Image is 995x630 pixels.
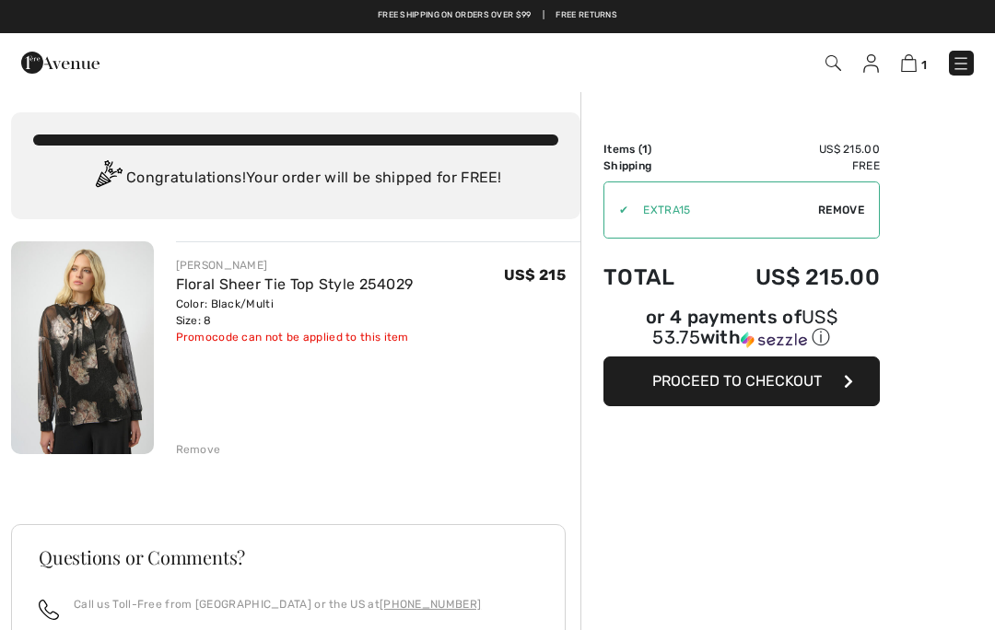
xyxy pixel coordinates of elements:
[603,309,880,350] div: or 4 payments of with
[652,372,822,390] span: Proceed to Checkout
[741,332,807,348] img: Sezzle
[380,598,481,611] a: [PHONE_NUMBER]
[176,329,414,345] div: Promocode can not be applied to this item
[176,257,414,274] div: [PERSON_NAME]
[378,9,532,22] a: Free shipping on orders over $99
[543,9,544,22] span: |
[818,202,864,218] span: Remove
[704,141,880,157] td: US$ 215.00
[603,157,704,174] td: Shipping
[628,182,818,238] input: Promo code
[603,309,880,356] div: or 4 payments ofUS$ 53.75withSezzle Click to learn more about Sezzle
[39,600,59,620] img: call
[176,275,414,293] a: Floral Sheer Tie Top Style 254029
[901,52,927,74] a: 1
[11,241,154,454] img: Floral Sheer Tie Top Style 254029
[642,143,648,156] span: 1
[176,296,414,329] div: Color: Black/Multi Size: 8
[556,9,617,22] a: Free Returns
[704,157,880,174] td: Free
[603,356,880,406] button: Proceed to Checkout
[704,246,880,309] td: US$ 215.00
[603,141,704,157] td: Items ( )
[504,266,566,284] span: US$ 215
[39,548,538,566] h3: Questions or Comments?
[825,55,841,71] img: Search
[604,202,628,218] div: ✔
[901,54,917,72] img: Shopping Bag
[863,54,879,73] img: My Info
[21,44,99,81] img: 1ère Avenue
[652,306,837,348] span: US$ 53.75
[74,596,481,612] p: Call us Toll-Free from [GEOGRAPHIC_DATA] or the US at
[921,58,927,72] span: 1
[21,52,99,70] a: 1ère Avenue
[176,441,221,458] div: Remove
[603,246,704,309] td: Total
[33,160,558,197] div: Congratulations! Your order will be shipped for FREE!
[89,160,126,197] img: Congratulation2.svg
[952,54,970,73] img: Menu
